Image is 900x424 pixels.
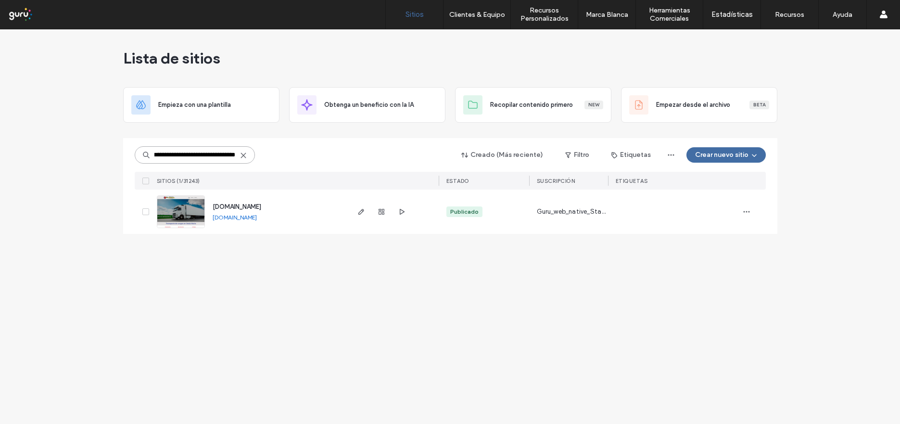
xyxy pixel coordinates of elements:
[636,6,703,23] label: Herramientas Comerciales
[833,11,852,19] label: Ayuda
[656,100,730,110] span: Empezar desde el archivo
[537,178,575,184] span: Suscripción
[537,207,608,217] span: Guru_web_native_Standard
[157,178,200,184] span: SITIOS (1/31243)
[490,100,573,110] span: Recopilar contenido primero
[453,147,552,163] button: Creado (Más reciente)
[324,100,414,110] span: Obtenga un beneficio con la IA
[749,101,769,109] div: Beta
[616,178,648,184] span: ETIQUETAS
[123,87,279,123] div: Empieza con una plantilla
[603,147,659,163] button: Etiquetas
[213,203,261,210] a: [DOMAIN_NAME]
[450,207,479,216] div: Publicado
[686,147,766,163] button: Crear nuevo sitio
[449,11,505,19] label: Clientes & Equipo
[21,7,48,15] span: Ayuda
[511,6,578,23] label: Recursos Personalizados
[556,147,599,163] button: Filtro
[584,101,603,109] div: New
[289,87,445,123] div: Obtenga un beneficio con la IA
[123,49,220,68] span: Lista de sitios
[621,87,777,123] div: Empezar desde el archivoBeta
[711,10,753,19] label: Estadísticas
[586,11,628,19] label: Marca Blanca
[775,11,804,19] label: Recursos
[158,100,231,110] span: Empieza con una plantilla
[213,214,257,221] a: [DOMAIN_NAME]
[406,10,424,19] label: Sitios
[446,178,469,184] span: ESTADO
[455,87,611,123] div: Recopilar contenido primeroNew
